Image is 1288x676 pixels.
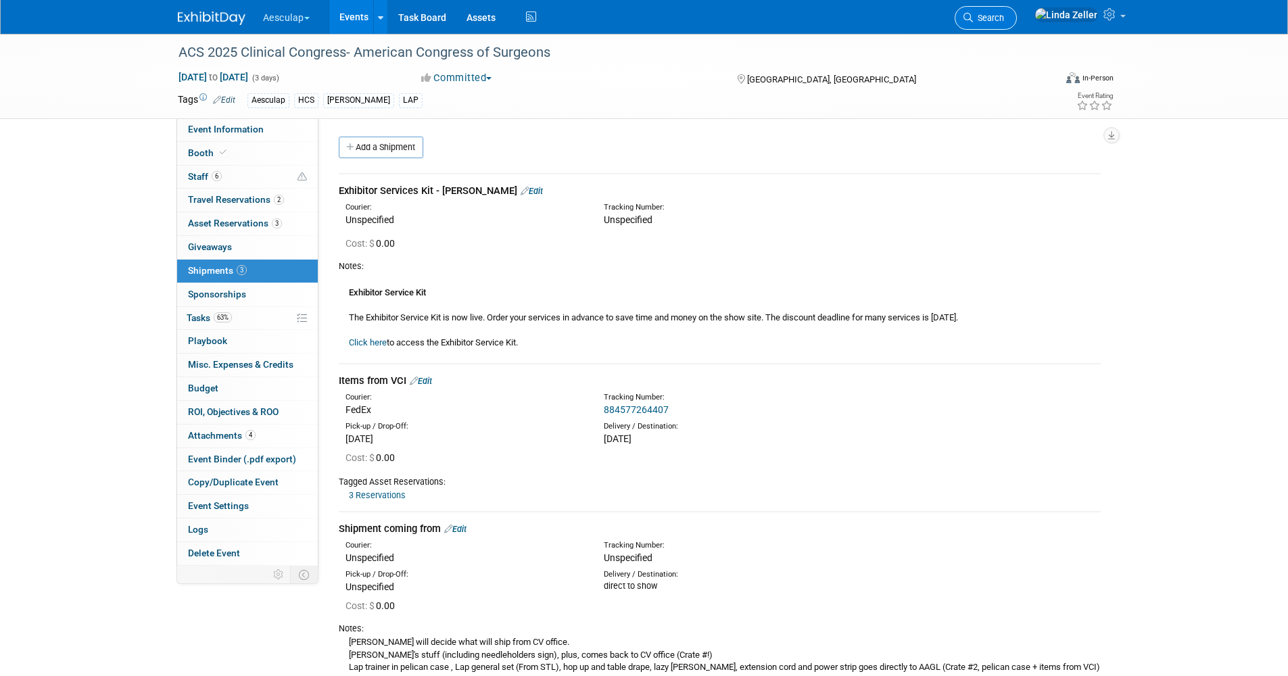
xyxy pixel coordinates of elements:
[188,194,284,205] span: Travel Reservations
[220,149,226,156] i: Booth reservation complete
[604,552,652,563] span: Unspecified
[207,72,220,82] span: to
[345,421,583,432] div: Pick-up / Drop-Off:
[178,11,245,25] img: ExhibitDay
[955,6,1017,30] a: Search
[188,454,296,464] span: Event Binder (.pdf export)
[399,93,423,107] div: LAP
[188,265,247,276] span: Shipments
[339,374,1101,388] div: Items from VCI
[604,432,842,445] div: [DATE]
[345,581,394,592] span: Unspecified
[345,452,400,463] span: 0.00
[604,569,842,580] div: Delivery / Destination:
[345,452,376,463] span: Cost: $
[177,166,318,189] a: Staff6
[177,401,318,424] a: ROI, Objectives & ROO
[177,283,318,306] a: Sponsorships
[188,500,249,511] span: Event Settings
[521,186,543,196] a: Edit
[604,580,842,592] div: direct to show
[177,236,318,259] a: Giveaways
[177,142,318,165] a: Booth
[272,218,282,228] span: 3
[212,171,222,181] span: 6
[345,540,583,551] div: Courier:
[177,448,318,471] a: Event Binder (.pdf export)
[245,430,256,440] span: 4
[188,124,264,135] span: Event Information
[188,477,279,487] span: Copy/Duplicate Event
[274,195,284,205] span: 2
[1034,7,1098,22] img: Linda Zeller
[297,171,307,183] span: Potential Scheduling Conflict -- at least one attendee is tagged in another overlapping event.
[1066,72,1080,83] img: Format-Inperson.png
[290,566,318,583] td: Toggle Event Tabs
[177,212,318,235] a: Asset Reservations3
[345,432,583,445] div: [DATE]
[188,548,240,558] span: Delete Event
[345,238,400,249] span: 0.00
[339,522,1101,536] div: Shipment coming from
[747,74,916,84] span: [GEOGRAPHIC_DATA], [GEOGRAPHIC_DATA]
[174,41,1034,65] div: ACS 2025 Clinical Congress- American Congress of Surgeons
[339,137,423,158] a: Add a Shipment
[349,337,387,347] a: Click here
[188,406,279,417] span: ROI, Objectives & ROO
[1082,73,1114,83] div: In-Person
[177,260,318,283] a: Shipments3
[345,551,583,564] div: Unspecified
[177,377,318,400] a: Budget
[177,330,318,353] a: Playbook
[294,93,318,107] div: HCS
[604,214,652,225] span: Unspecified
[187,312,232,323] span: Tasks
[1076,93,1113,99] div: Event Rating
[345,213,583,226] div: Unspecified
[214,312,232,322] span: 63%
[188,430,256,441] span: Attachments
[177,118,318,141] a: Event Information
[237,265,247,275] span: 3
[345,600,400,611] span: 0.00
[188,289,246,299] span: Sponsorships
[339,476,1101,488] div: Tagged Asset Reservations:
[345,403,583,416] div: FedEx
[267,566,291,583] td: Personalize Event Tab Strip
[345,238,376,249] span: Cost: $
[349,490,406,500] a: 3 Reservations
[177,471,318,494] a: Copy/Duplicate Event
[604,392,907,403] div: Tracking Number:
[251,74,279,82] span: (3 days)
[339,623,1101,635] div: Notes:
[188,218,282,228] span: Asset Reservations
[410,376,432,386] a: Edit
[177,542,318,565] a: Delete Event
[339,184,1101,198] div: Exhibitor Services Kit - [PERSON_NAME]
[345,392,583,403] div: Courier:
[975,70,1114,91] div: Event Format
[177,518,318,541] a: Logs
[604,404,669,415] a: 884577264407
[323,93,394,107] div: [PERSON_NAME]
[345,600,376,611] span: Cost: $
[177,495,318,518] a: Event Settings
[177,354,318,377] a: Misc. Expenses & Credits
[444,524,467,534] a: Edit
[188,147,229,158] span: Booth
[188,359,293,370] span: Misc. Expenses & Credits
[416,71,497,85] button: Committed
[188,241,232,252] span: Giveaways
[178,71,249,83] span: [DATE] [DATE]
[604,421,842,432] div: Delivery / Destination:
[339,272,1101,349] div: The Exhibitor Service Kit is now live. Order your services in advance to save time and money on t...
[604,540,907,551] div: Tracking Number:
[188,171,222,182] span: Staff
[604,202,907,213] div: Tracking Number:
[247,93,289,107] div: Aesculap
[345,202,583,213] div: Courier:
[178,93,235,108] td: Tags
[345,569,583,580] div: Pick-up / Drop-Off:
[177,425,318,448] a: Attachments4
[177,189,318,212] a: Travel Reservations2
